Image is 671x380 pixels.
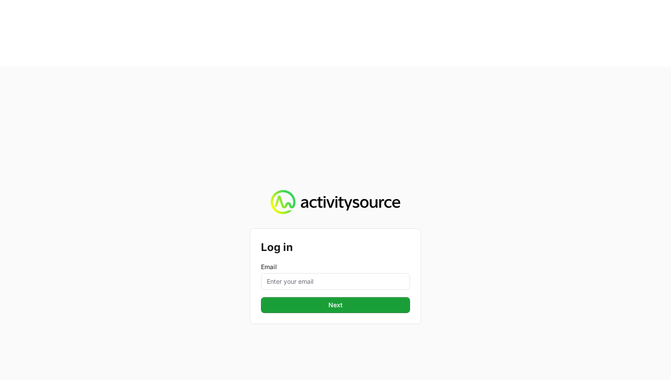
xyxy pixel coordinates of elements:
img: Activity Source [271,190,400,215]
span: Next [328,300,343,310]
label: Email [261,262,410,271]
input: Enter your email [261,273,410,290]
h2: Log in [261,239,410,255]
button: Next [261,297,410,313]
